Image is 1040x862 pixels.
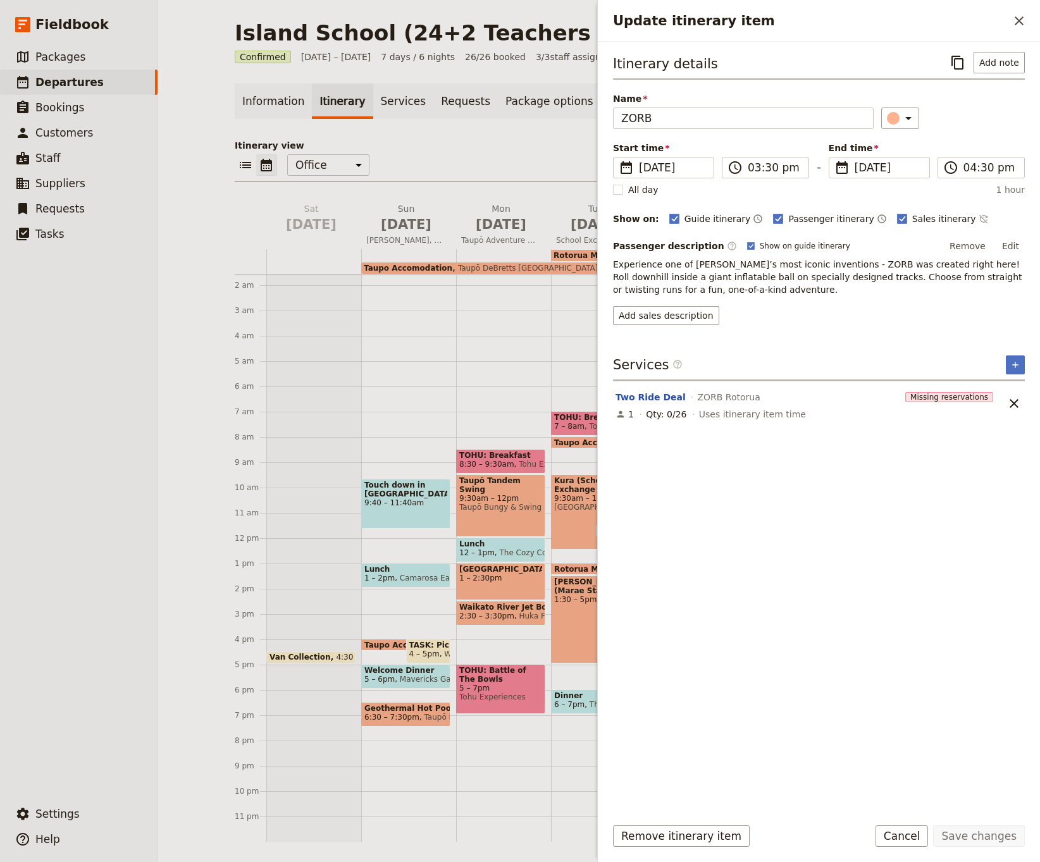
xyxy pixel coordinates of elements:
[554,251,617,260] span: Rotorua Marae
[35,126,93,139] span: Customers
[646,408,686,421] div: Qty: 0/26
[1006,355,1025,374] button: Add service inclusion
[585,700,634,709] span: The Kai Lab
[943,160,958,175] span: ​
[613,355,683,374] h3: Services
[235,20,732,46] h1: Island School (24+2 Teachers +3 Guides)
[256,154,277,176] button: Calendar view
[235,381,266,391] div: 6 am
[753,211,763,226] button: Time shown on guide itinerary
[364,713,419,722] span: 6:30 – 7:30pm
[613,240,737,252] label: Passenger description
[312,83,373,119] a: Itinerary
[944,237,991,256] button: Remove
[459,574,542,582] span: 1 – 2:30pm
[699,408,806,421] span: Uses itinerary item time
[461,215,541,234] span: [DATE]
[556,215,636,234] span: [DATE]
[235,331,266,341] div: 4 am
[459,684,542,693] span: 5 – 7pm
[271,202,351,234] h2: Sat
[395,675,480,684] span: Mavericks Gastropub
[271,215,351,234] span: [DATE]
[35,76,104,89] span: Departures
[727,241,737,251] span: ​
[459,666,542,684] span: TOHU: Battle of The Bowls
[551,436,640,448] div: Taupo Accomodation
[235,432,266,442] div: 8 am
[459,451,542,460] span: TOHU: Breakfast
[554,476,624,494] span: Kura (School) Exchange
[364,704,447,713] span: Geothermal Hot Pools
[235,508,266,518] div: 11 am
[551,474,627,550] div: Kura (School) Exchange9:30am – 12:30pm[GEOGRAPHIC_DATA]
[514,460,585,469] span: Tohu Experiences
[551,563,640,575] div: Rotorua Marae1pm – 10am
[440,650,538,658] span: Woolworths Taupo South
[235,356,266,366] div: 5 am
[35,15,109,34] span: Fieldbook
[35,101,84,114] span: Bookings
[406,639,451,663] div: TASK: Pick up online shopping order4 – 5pmWoolworths Taupo South
[554,494,624,503] span: 9:30am – 12:30pm
[459,494,542,503] span: 9:30am – 12pm
[947,52,969,73] button: Copy itinerary item
[554,577,637,595] span: [PERSON_NAME] (Marae Stay)
[554,700,585,709] span: 6 – 7pm
[817,159,820,178] span: -
[697,391,760,403] span: ZORB Rotorua
[639,160,706,175] span: [DATE]
[963,160,1017,175] input: ​
[409,641,448,650] span: TASK: Pick up online shopping order
[366,215,446,234] span: [DATE]
[266,235,361,842] div: Van Collection4:30 – 5pm
[235,83,312,119] a: Information
[912,212,976,225] span: Sales itinerary
[456,449,545,474] div: TOHU: Breakfast8:30 – 9:30amTohu Experiences
[373,83,434,119] a: Services
[456,563,545,600] div: [GEOGRAPHIC_DATA]1 – 2:30pm
[395,574,465,582] span: Camarosa Eatery
[459,460,514,469] span: 8:30 – 9:30am
[613,212,659,225] div: Show on:
[855,160,922,175] span: [DATE]
[1003,393,1025,414] span: Unlink service
[235,736,266,746] div: 8 pm
[235,685,266,695] div: 6 pm
[235,761,266,771] div: 9 pm
[996,183,1025,196] span: 1 hour
[364,574,395,582] span: 1 – 2pm
[235,811,266,822] div: 11 pm
[364,675,395,684] span: 5 – 6pm
[361,563,450,588] div: Lunch1 – 2pmCamarosa Eatery
[613,142,714,154] span: Start time
[235,483,266,493] div: 10 am
[748,160,801,175] input: ​
[235,154,256,176] button: List view
[364,264,452,273] span: Taupo Accomodation
[551,235,641,245] span: School Exchange & Marae Stay
[361,479,450,529] div: Touch down in [GEOGRAPHIC_DATA]!9:40 – 11:40am
[596,525,641,537] div: TOHU: Lunch
[456,538,545,562] div: Lunch12 – 1pmThe Cozy Corner
[616,408,634,421] div: 1
[459,565,542,574] span: [GEOGRAPHIC_DATA]
[459,693,542,701] span: Tohu Experiences
[877,211,887,226] button: Time shown on passenger itinerary
[269,653,336,662] span: Van Collection
[361,235,456,842] div: Touch down in [GEOGRAPHIC_DATA]!9:40 – 11:40amLunch1 – 2pmCamarosa EateryTaupo AccomodationTASK: ...
[364,481,447,498] span: Touch down in [GEOGRAPHIC_DATA]!
[536,51,612,63] span: 3 / 3 staff assigned
[495,548,562,557] span: The Cozy Corner
[235,533,266,543] div: 12 pm
[554,413,637,422] span: TOHU: Breakfast
[554,438,648,446] span: Taupo Accomodation
[727,160,743,175] span: ​
[613,306,719,325] button: Add sales description
[456,235,546,245] span: Taupō Adventure Day
[235,280,266,290] div: 2 am
[361,702,450,727] div: Geothermal Hot Pools6:30 – 7:30pmTaupō DeBretts [GEOGRAPHIC_DATA]
[336,653,379,662] span: 4:30 – 5pm
[235,710,266,720] div: 7 pm
[585,422,655,431] span: Tohu Experiences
